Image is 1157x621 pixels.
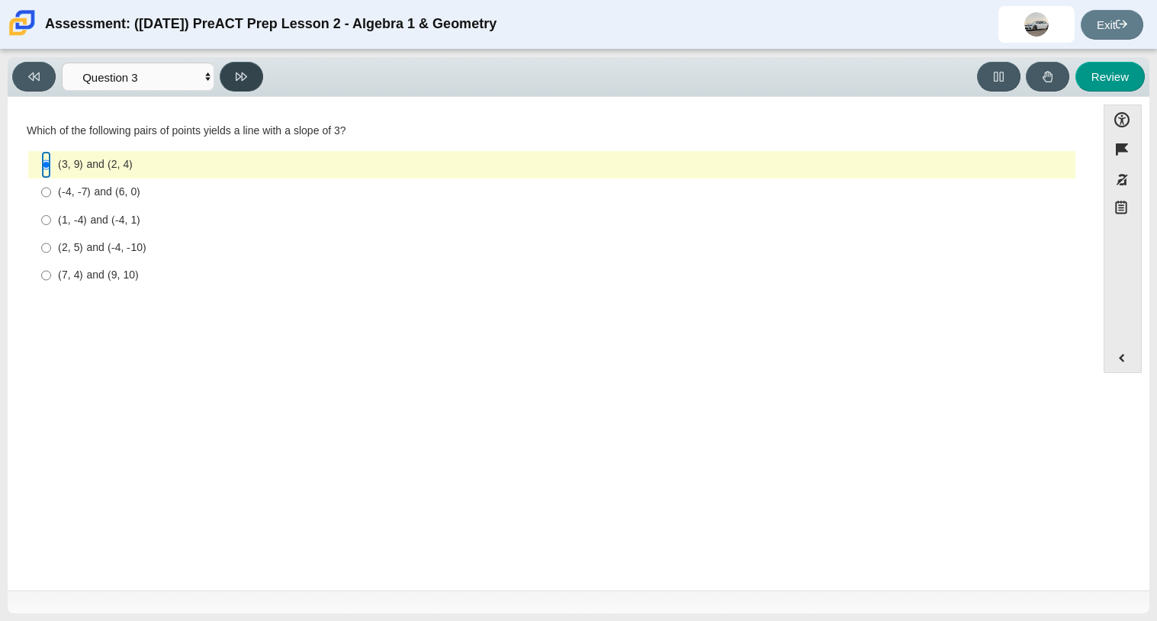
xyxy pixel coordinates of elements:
div: Assessment items [15,105,1088,584]
div: (3, 9) and (2, 4) [58,157,1069,172]
div: Which of the following pairs of points yields a line with a slope of 3? [27,124,1077,139]
div: Assessment: ([DATE]) PreACT Prep Lesson 2 - Algebra 1 & Geometry [45,6,497,43]
button: Open Accessibility Menu [1104,105,1142,134]
div: (-4, -7) and (6, 0) [58,185,1069,200]
div: (2, 5) and (-4, -10) [58,240,1069,256]
img: santiago.cabreraba.MbJWyv [1024,12,1049,37]
div: (7, 4) and (9, 10) [58,268,1069,283]
a: Exit [1081,10,1143,40]
a: Carmen School of Science & Technology [6,28,38,41]
button: Review [1075,62,1145,92]
button: Raise Your Hand [1026,62,1069,92]
button: Expand menu. Displays the button labels. [1104,343,1141,372]
button: Flag item [1104,134,1142,164]
button: Toggle response masking [1104,165,1142,195]
button: Notepad [1104,195,1142,226]
img: Carmen School of Science & Technology [6,7,38,39]
div: (1, -4) and (-4, 1) [58,213,1069,228]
